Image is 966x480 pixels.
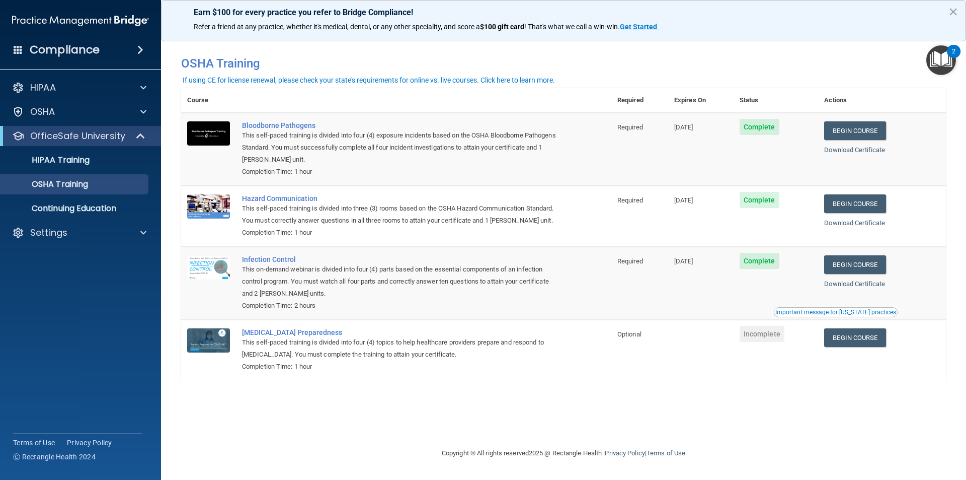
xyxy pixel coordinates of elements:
[181,88,236,113] th: Course
[480,23,524,31] strong: $100 gift card
[242,328,561,336] a: [MEDICAL_DATA] Preparedness
[824,328,886,347] a: Begin Course
[242,121,561,129] a: Bloodborne Pathogens
[7,155,90,165] p: HIPAA Training
[674,257,693,265] span: [DATE]
[824,280,885,288] a: Download Certificate
[242,255,561,263] a: Infection Control
[824,121,886,140] a: Begin Course
[824,219,885,227] a: Download Certificate
[740,119,779,135] span: Complete
[740,192,779,208] span: Complete
[740,253,779,269] span: Complete
[952,51,955,64] div: 2
[12,82,146,94] a: HIPAA
[242,129,561,166] div: This self-paced training is divided into four (4) exposure incidents based on the OSHA Bloodborne...
[774,307,898,317] button: Read this if you are a dental practitioner in the state of CA
[242,202,561,227] div: This self-paced training is divided into three (3) rooms based on the OSHA Hazard Communication S...
[30,106,55,118] p: OSHA
[775,309,896,315] div: Important message for [US_STATE] practices
[242,227,561,239] div: Completion Time: 1 hour
[617,123,643,131] span: Required
[181,75,556,85] button: If using CE for license renewal, please check your state's requirements for online vs. live cours...
[67,438,112,448] a: Privacy Policy
[734,88,819,113] th: Status
[740,326,784,342] span: Incomplete
[617,330,641,338] span: Optional
[30,82,56,94] p: HIPAA
[620,23,659,31] a: Get Started
[605,449,645,457] a: Privacy Policy
[926,45,956,75] button: Open Resource Center, 2 new notifications
[617,196,643,204] span: Required
[380,437,747,469] div: Copyright © All rights reserved 2025 @ Rectangle Health | |
[242,361,561,373] div: Completion Time: 1 hour
[194,8,933,17] p: Earn $100 for every practice you refer to Bridge Compliance!
[824,146,885,154] a: Download Certificate
[30,43,100,57] h4: Compliance
[792,408,954,449] iframe: Drift Widget Chat Controller
[647,449,685,457] a: Terms of Use
[12,106,146,118] a: OSHA
[181,56,946,71] h4: OSHA Training
[674,123,693,131] span: [DATE]
[30,130,125,142] p: OfficeSafe University
[242,263,561,300] div: This on-demand webinar is divided into four (4) parts based on the essential components of an inf...
[12,11,149,31] img: PMB logo
[824,194,886,213] a: Begin Course
[12,130,146,142] a: OfficeSafe University
[617,257,643,265] span: Required
[242,300,561,312] div: Completion Time: 2 hours
[7,203,144,214] p: Continuing Education
[12,227,146,239] a: Settings
[7,179,88,189] p: OSHA Training
[242,194,561,202] a: Hazard Communication
[194,23,480,31] span: Refer a friend at any practice, whether it's medical, dental, or any other speciality, and score a
[30,227,67,239] p: Settings
[611,88,668,113] th: Required
[668,88,734,113] th: Expires On
[242,166,561,178] div: Completion Time: 1 hour
[524,23,620,31] span: ! That's what we call a win-win.
[824,255,886,274] a: Begin Course
[242,336,561,361] div: This self-paced training is divided into four (4) topics to help healthcare providers prepare and...
[948,4,958,20] button: Close
[13,452,96,462] span: Ⓒ Rectangle Health 2024
[620,23,657,31] strong: Get Started
[13,438,55,448] a: Terms of Use
[818,88,946,113] th: Actions
[674,196,693,204] span: [DATE]
[183,77,555,84] div: If using CE for license renewal, please check your state's requirements for online vs. live cours...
